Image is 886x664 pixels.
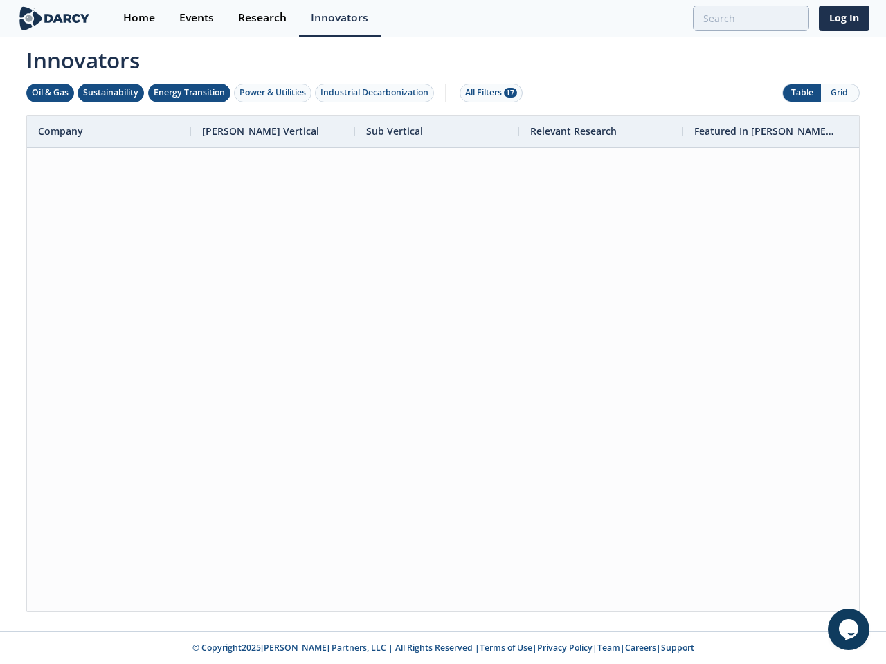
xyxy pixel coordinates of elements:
div: Research [238,12,287,24]
div: Innovators [311,12,368,24]
div: All Filters [465,86,517,99]
div: Sustainability [83,86,138,99]
p: © Copyright 2025 [PERSON_NAME] Partners, LLC | All Rights Reserved | | | | | [19,642,867,654]
a: Log In [819,6,869,31]
div: Oil & Gas [32,86,69,99]
input: Advanced Search [693,6,809,31]
iframe: chat widget [828,609,872,650]
button: All Filters 17 [460,84,523,102]
div: Events [179,12,214,24]
span: 17 [504,88,517,98]
div: Power & Utilities [239,86,306,99]
span: Featured In [PERSON_NAME] Live [694,124,836,138]
span: Innovators [17,39,869,76]
div: Energy Transition [154,86,225,99]
a: Careers [625,642,656,654]
img: logo-wide.svg [17,6,92,30]
div: Home [123,12,155,24]
button: Sustainability [78,84,144,102]
span: Relevant Research [530,124,617,138]
div: Industrial Decarbonization [320,86,428,99]
button: Table [783,84,821,102]
a: Privacy Policy [537,642,593,654]
a: Terms of Use [480,642,532,654]
span: Sub Vertical [366,124,423,138]
span: Company [38,124,83,138]
button: Oil & Gas [26,84,74,102]
button: Grid [821,84,859,102]
span: [PERSON_NAME] Vertical [202,124,319,138]
button: Power & Utilities [234,84,311,102]
button: Energy Transition [148,84,230,102]
a: Support [661,642,694,654]
a: Team [597,642,620,654]
button: Industrial Decarbonization [315,84,434,102]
